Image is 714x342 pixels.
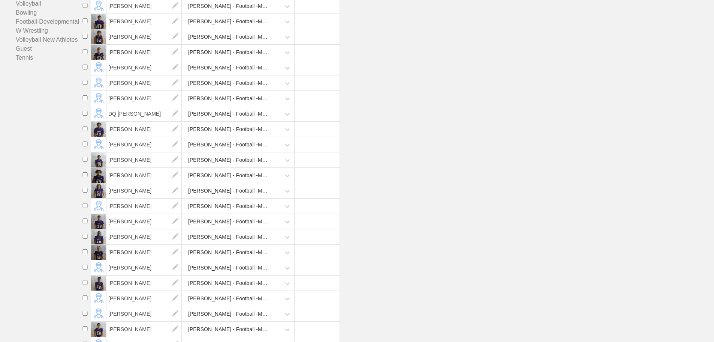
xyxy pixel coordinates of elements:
[106,33,182,40] a: [PERSON_NAME]
[106,95,182,101] a: [PERSON_NAME]
[188,322,269,336] div: [PERSON_NAME] - Football -Maintenance
[106,18,182,24] a: [PERSON_NAME]
[168,75,183,90] img: edit.png
[106,29,182,44] span: [PERSON_NAME]
[106,264,182,271] a: [PERSON_NAME]
[188,230,269,244] div: [PERSON_NAME] - Football -Maintenance
[168,183,183,198] img: edit.png
[168,322,183,337] img: edit.png
[168,91,183,106] img: edit.png
[188,276,269,290] div: [PERSON_NAME] - Football -Maintenance
[106,75,182,90] span: [PERSON_NAME]
[188,153,269,167] div: [PERSON_NAME] - Football -Maintenance
[106,45,182,60] span: [PERSON_NAME]
[188,261,269,275] div: [PERSON_NAME] - Football -Maintenance
[168,306,183,321] img: edit.png
[8,35,82,44] a: Volleyball New Athletes
[106,291,182,306] span: [PERSON_NAME]
[188,76,269,90] div: [PERSON_NAME] - Football -Maintenance
[106,322,182,337] span: [PERSON_NAME]
[106,295,182,301] a: [PERSON_NAME]
[188,292,269,306] div: [PERSON_NAME] - Football -Maintenance
[106,214,182,229] span: [PERSON_NAME]
[188,138,269,152] div: [PERSON_NAME] - Football -Maintenance
[188,199,269,213] div: [PERSON_NAME] - Football -Maintenance
[188,215,269,229] div: [PERSON_NAME] - Football -Maintenance
[106,183,182,198] span: [PERSON_NAME]
[168,260,183,275] img: edit.png
[106,260,182,275] span: [PERSON_NAME]
[106,106,182,121] span: DQ [PERSON_NAME]
[168,29,183,44] img: edit.png
[106,203,182,209] a: [PERSON_NAME]
[168,199,183,214] img: edit.png
[106,137,182,152] span: [PERSON_NAME]
[188,184,269,198] div: [PERSON_NAME] - Football -Maintenance
[168,229,183,244] img: edit.png
[106,64,182,71] a: [PERSON_NAME]
[188,30,269,44] div: [PERSON_NAME] - Football -Maintenance
[168,122,183,137] img: edit.png
[168,45,183,60] img: edit.png
[188,169,269,182] div: [PERSON_NAME] - Football -Maintenance
[579,255,714,342] iframe: Chat Widget
[106,122,182,137] span: [PERSON_NAME]
[106,218,182,224] a: [PERSON_NAME]
[106,245,182,260] span: [PERSON_NAME]
[188,246,269,259] div: [PERSON_NAME] - Football -Maintenance
[106,229,182,244] span: [PERSON_NAME]
[106,80,182,86] a: [PERSON_NAME]
[168,291,183,306] img: edit.png
[188,122,269,136] div: [PERSON_NAME] - Football -Maintenance
[8,44,82,53] a: Guest
[8,53,82,62] a: Tennis
[106,276,182,291] span: [PERSON_NAME]
[8,8,82,17] a: Bowling
[106,199,182,214] span: [PERSON_NAME]
[188,61,269,75] div: [PERSON_NAME] - Football -Maintenance
[106,326,182,332] a: [PERSON_NAME]
[168,214,183,229] img: edit.png
[106,110,182,117] a: DQ [PERSON_NAME]
[168,168,183,183] img: edit.png
[168,152,183,167] img: edit.png
[106,49,182,55] a: [PERSON_NAME]
[106,172,182,178] a: [PERSON_NAME]
[188,307,269,321] div: [PERSON_NAME] - Football -Maintenance
[168,137,183,152] img: edit.png
[106,249,182,255] a: [PERSON_NAME]
[106,157,182,163] a: [PERSON_NAME]
[106,310,182,317] a: [PERSON_NAME]
[106,3,182,9] a: [PERSON_NAME]
[168,276,183,291] img: edit.png
[168,14,183,29] img: edit.png
[106,60,182,75] span: [PERSON_NAME]
[106,187,182,194] a: [PERSON_NAME]
[168,245,183,260] img: edit.png
[8,17,82,26] a: Football-Developmental
[106,91,182,106] span: [PERSON_NAME]
[188,45,269,59] div: [PERSON_NAME] - Football -Maintenance
[106,141,182,148] a: [PERSON_NAME]
[168,60,183,75] img: edit.png
[106,234,182,240] a: [PERSON_NAME]
[188,15,269,29] div: [PERSON_NAME] - Football -Maintenance
[106,126,182,132] a: [PERSON_NAME]
[106,306,182,321] span: [PERSON_NAME]
[188,107,269,121] div: [PERSON_NAME] - Football -Maintenance
[8,26,82,35] a: W Wrestling
[168,106,183,121] img: edit.png
[106,168,182,183] span: [PERSON_NAME]
[188,92,269,105] div: [PERSON_NAME] - Football -Maintenance
[106,152,182,167] span: [PERSON_NAME]
[106,14,182,29] span: [PERSON_NAME]
[106,280,182,286] a: [PERSON_NAME]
